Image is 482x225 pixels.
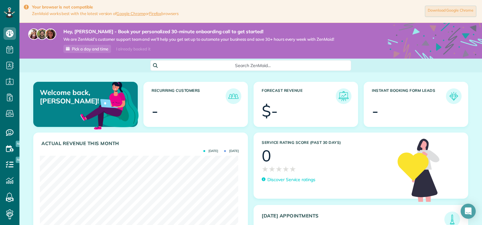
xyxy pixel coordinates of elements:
span: [DATE] [203,149,218,153]
img: maria-72a9807cf96188c08ef61303f053569d2e2a8a1cde33d635c8a3ac13582a053d.jpg [28,29,40,40]
span: Pick a day and time [72,46,108,51]
span: We are ZenMaid’s customer support team and we’ll help you get set up to automate your business an... [63,37,334,42]
h3: Service Rating score (past 30 days) [262,140,391,145]
h3: Actual Revenue this month [41,141,241,146]
div: Open Intercom Messenger [461,204,476,219]
span: ★ [289,164,296,175]
img: icon_form_leads-04211a6a04a5b2264e4ee56bc0799ec3eb69b7e499cbb523a139df1d13a81ae0.png [447,90,460,102]
img: jorge-587dff0eeaa6aab1f244e6dc62b8924c3b6ad411094392a53c71c6c4a576187d.jpg [36,29,48,40]
h3: Forecast Revenue [262,88,336,104]
img: icon_recurring_customers-cf858462ba22bcd05b5a5880d41d6543d210077de5bb9ebc9590e49fd87d84ed.png [227,90,240,102]
img: michelle-19f622bdf1676172e81f8f8fba1fb50e276960ebfe0243fe18214015130c80e4.jpg [45,29,56,40]
strong: Your browser is not compatible [32,4,179,10]
img: icon_forecast_revenue-8c13a41c7ed35a8dcfafea3cbb826a0462acb37728057bba2d056411b612bbbe.png [337,90,350,102]
span: New [16,157,25,163]
a: Download Google Chrome [425,6,476,17]
div: I already booked it [112,45,154,53]
div: $- [262,103,278,119]
img: dashboard_welcome-42a62b7d889689a78055ac9021e634bf52bae3f8056760290aed330b23ab8690.png [79,75,140,135]
a: Discover Service ratings [262,176,315,183]
span: New [16,141,25,147]
div: - [372,103,378,119]
span: ★ [262,164,269,175]
h3: Instant Booking Form Leads [372,88,446,104]
span: [DATE] [224,149,239,153]
div: - [152,103,158,119]
span: ZenMaid works best with the latest version of or browsers [32,11,179,16]
a: Google Chrome [116,11,145,16]
strong: Hey, [PERSON_NAME] - Book your personalized 30-minute onboarding call to get started! [63,29,334,35]
div: 0 [262,148,271,164]
p: Discover Service ratings [267,176,315,183]
a: Pick a day and time [63,45,111,53]
span: ★ [282,164,289,175]
span: ★ [276,164,282,175]
a: Firefox [149,11,162,16]
p: Welcome back, [PERSON_NAME]! [40,88,104,105]
h3: Recurring Customers [152,88,226,104]
span: ★ [269,164,276,175]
